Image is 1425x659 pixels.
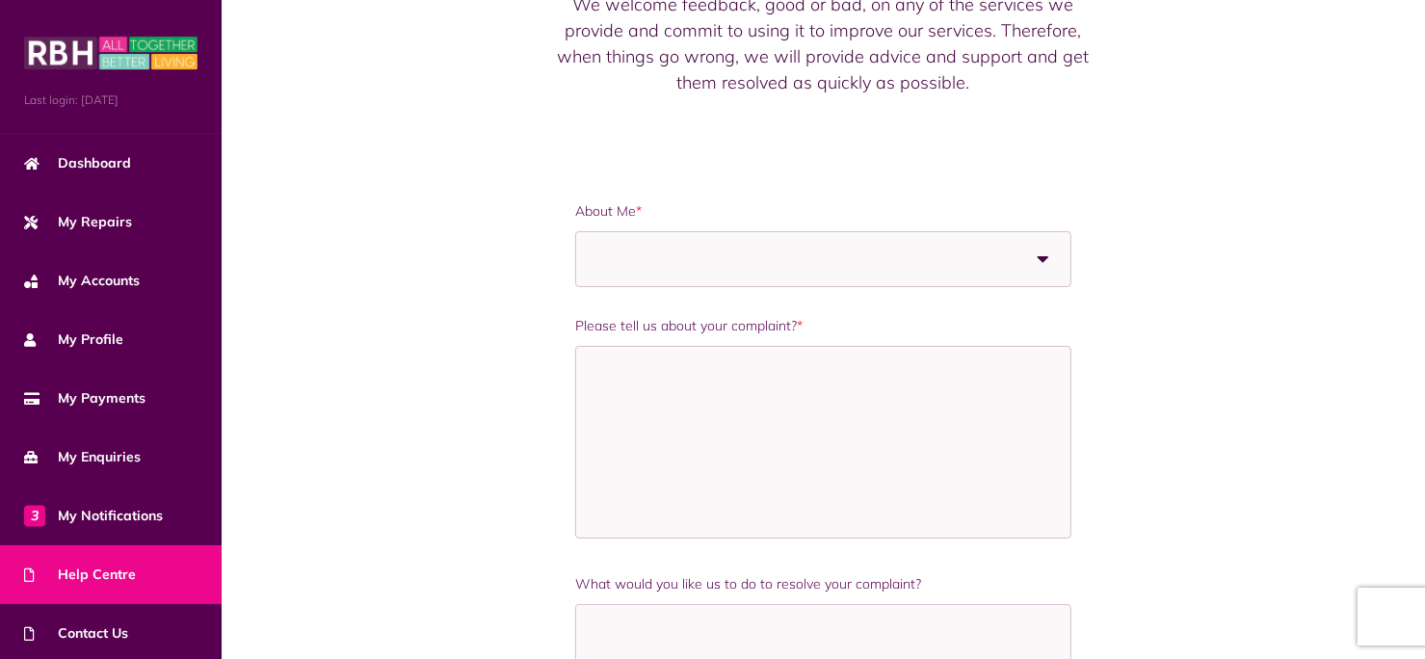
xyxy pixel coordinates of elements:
[575,574,1071,594] label: What would you like us to do to resolve your complaint?
[24,271,140,291] span: My Accounts
[24,623,128,644] span: Contact Us
[24,212,132,232] span: My Repairs
[24,34,198,72] img: MyRBH
[575,201,1071,222] label: About Me
[24,506,163,526] span: My Notifications
[24,92,198,109] span: Last login: [DATE]
[24,388,145,409] span: My Payments
[24,329,123,350] span: My Profile
[24,153,131,173] span: Dashboard
[24,565,136,585] span: Help Centre
[24,447,141,467] span: My Enquiries
[24,505,45,526] span: 3
[575,316,1071,336] label: Please tell us about your complaint?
